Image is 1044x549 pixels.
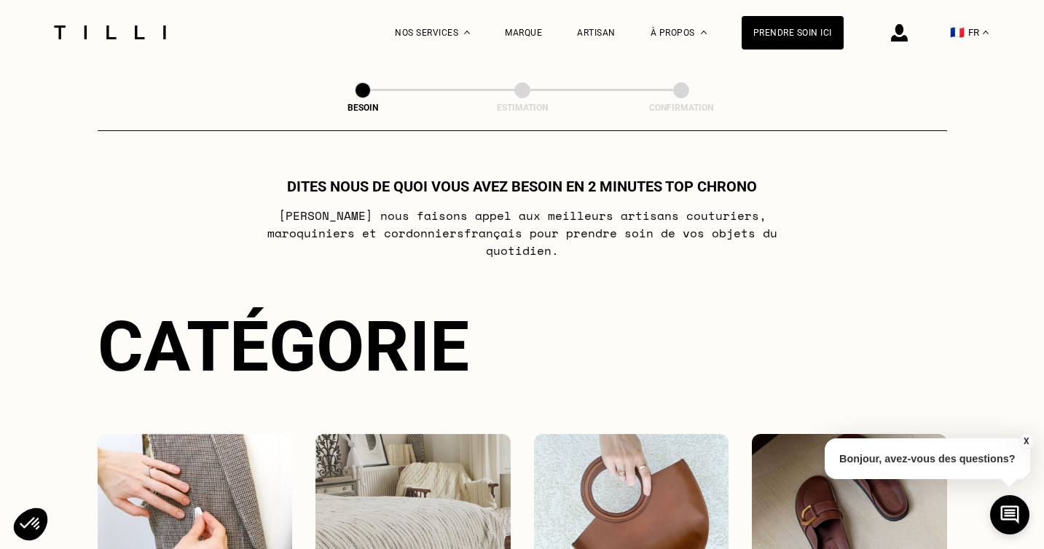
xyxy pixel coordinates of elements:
[1019,433,1033,449] button: X
[505,28,542,38] a: Marque
[98,306,947,387] div: Catégorie
[464,31,470,34] img: Menu déroulant
[577,28,616,38] a: Artisan
[49,25,171,39] img: Logo du service de couturière Tilli
[983,31,989,34] img: menu déroulant
[290,103,436,113] div: Besoin
[287,178,757,195] h1: Dites nous de quoi vous avez besoin en 2 minutes top chrono
[742,16,844,50] a: Prendre soin ici
[825,438,1030,479] p: Bonjour, avez-vous des questions?
[608,103,754,113] div: Confirmation
[950,25,965,39] span: 🇫🇷
[233,207,811,259] p: [PERSON_NAME] nous faisons appel aux meilleurs artisans couturiers , maroquiniers et cordonniers ...
[701,31,707,34] img: Menu déroulant à propos
[891,24,908,42] img: icône connexion
[450,103,595,113] div: Estimation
